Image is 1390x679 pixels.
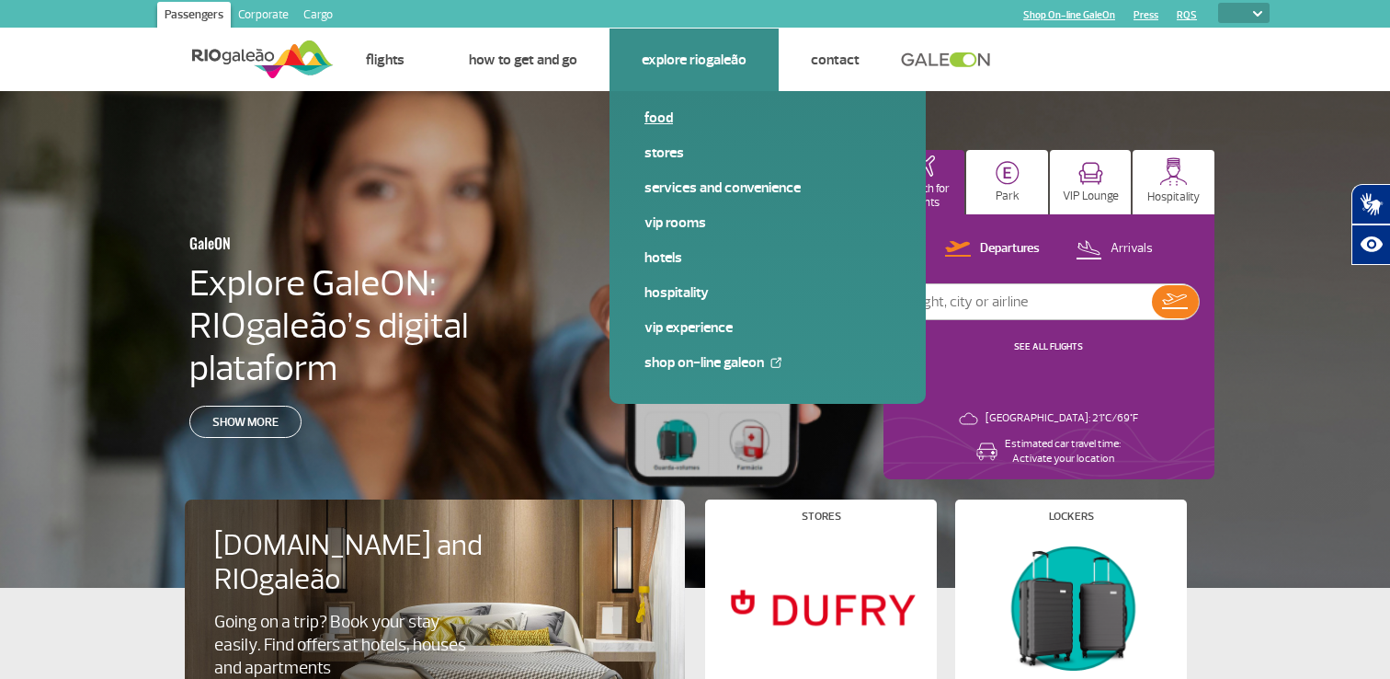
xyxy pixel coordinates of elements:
[644,247,891,268] a: Hotels
[366,51,404,69] a: Flights
[296,2,340,31] a: Cargo
[644,143,891,163] a: Stores
[1351,184,1390,224] button: Abrir tradutor de língua de sinais.
[644,108,891,128] a: Food
[644,352,891,373] a: Shop On-line GaleOn
[1133,150,1214,214] button: Hospitality
[802,512,841,522] h4: Stores
[189,262,587,389] h4: Explore GaleON: RIOgaleão’s digital plataform
[1351,224,1390,265] button: Abrir recursos assistivos.
[469,51,577,69] a: How to get and go
[1008,339,1088,354] button: SEE ALL FLIGHTS
[971,536,1171,678] img: Lockers
[189,406,302,438] a: Show more
[644,282,891,303] a: Hospitality
[940,237,1045,261] button: Departures
[644,213,891,233] a: VIP Rooms
[1078,162,1103,185] img: vipRoom.svg
[1070,237,1158,261] button: Arrivals
[157,2,231,31] a: Passengers
[189,224,496,262] h3: GaleON
[1050,150,1132,214] button: VIP Lounge
[1063,190,1119,203] p: VIP Lounge
[811,51,860,69] a: Contact
[721,536,921,678] img: Stores
[996,161,1020,185] img: carParkingHome.svg
[1351,184,1390,265] div: Plugin de acessibilidade da Hand Talk.
[214,529,507,597] h4: [DOMAIN_NAME] and RIOgaleão
[644,178,891,198] a: Services and Convenience
[1005,437,1121,466] p: Estimated car travel time: Activate your location
[644,317,891,338] a: VIP Experience
[986,411,1138,426] p: [GEOGRAPHIC_DATA]: 21°C/69°F
[899,284,1152,319] input: Flight, city or airline
[1014,340,1083,352] a: SEE ALL FLIGHTS
[1049,512,1094,522] h4: Lockers
[770,357,781,368] img: External Link Icon
[642,51,746,69] a: Explore RIOgaleão
[980,240,1040,258] p: Departures
[231,2,296,31] a: Corporate
[1023,9,1115,21] a: Shop On-line GaleOn
[996,190,1020,203] p: Park
[1111,240,1153,258] p: Arrivals
[1159,157,1188,186] img: hospitality.svg
[1147,190,1200,204] p: Hospitality
[1134,9,1158,21] a: Press
[1177,9,1197,21] a: RQS
[966,150,1048,214] button: Park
